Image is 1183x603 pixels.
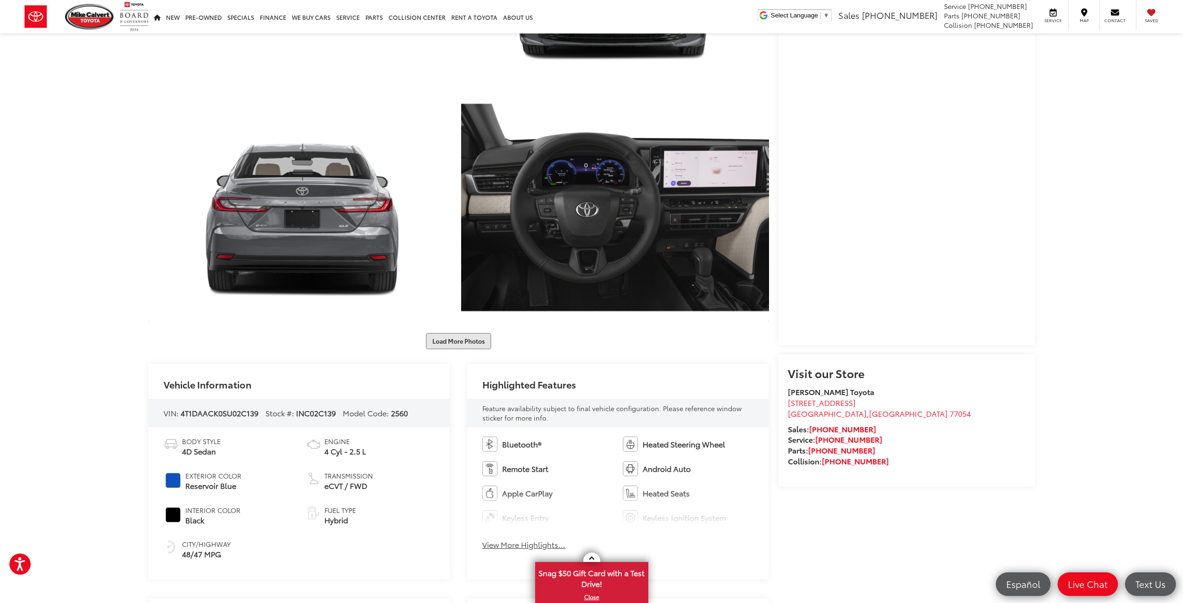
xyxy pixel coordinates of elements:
[502,463,548,474] span: Remote Start
[185,471,241,480] span: Exterior Color
[502,439,541,450] span: Bluetooth®
[771,12,818,19] span: Select Language
[185,480,241,491] span: Reservoir Blue
[623,461,638,476] img: Android Auto
[788,423,876,434] strong: Sales:
[1001,578,1045,590] span: Español
[165,473,181,488] span: #0F52BA
[145,90,459,325] img: 2025 Toyota Camry XLE
[482,461,497,476] img: Remote Start
[324,505,356,515] span: Fuel Type
[815,434,882,445] a: [PHONE_NUMBER]
[1125,572,1176,596] a: Text Us
[1042,17,1064,24] span: Service
[944,20,972,30] span: Collision
[1063,578,1112,590] span: Live Chat
[788,434,882,445] strong: Service:
[343,407,389,418] span: Model Code:
[808,445,875,455] a: [PHONE_NUMBER]
[1104,17,1125,24] span: Contact
[482,539,565,550] button: View More Highlights...
[482,437,497,452] img: Bluetooth®
[862,9,937,21] span: [PHONE_NUMBER]
[838,9,860,21] span: Sales
[623,486,638,501] img: Heated Seats
[181,407,258,418] span: 4T1DAACK0SU02C139
[788,408,971,419] span: ,
[65,4,115,30] img: Mike Calvert Toyota
[461,92,769,323] a: Expand Photo 7
[996,572,1051,596] a: Español
[788,455,889,466] strong: Collision:
[296,407,336,418] span: INC02C139
[164,407,179,418] span: VIN:
[324,480,373,491] span: eCVT / FWD
[185,505,240,515] span: Interior Color
[185,515,240,526] span: Black
[324,471,373,480] span: Transmission
[961,11,1020,20] span: [PHONE_NUMBER]
[788,386,874,397] strong: [PERSON_NAME] Toyota
[182,549,231,560] span: 48/47 MPG
[1058,572,1118,596] a: Live Chat
[149,92,456,323] a: Expand Photo 6
[182,446,221,457] span: 4D Sedan
[788,367,1026,379] h2: Visit our Store
[1141,17,1162,24] span: Saved
[788,397,856,408] span: [STREET_ADDRESS]
[771,12,829,19] a: Select Language​
[324,515,356,526] span: Hybrid
[458,90,772,325] img: 2025 Toyota Camry XLE
[788,445,875,455] strong: Parts:
[482,486,497,501] img: Apple CarPlay
[822,455,889,466] a: [PHONE_NUMBER]
[164,539,179,554] img: Fuel Economy
[182,539,231,549] span: City/Highway
[974,20,1033,30] span: [PHONE_NUMBER]
[944,1,966,11] span: Service
[164,379,251,389] h2: Vehicle Information
[1131,578,1170,590] span: Text Us
[944,11,960,20] span: Parts
[809,423,876,434] a: [PHONE_NUMBER]
[1074,17,1094,24] span: Map
[623,437,638,452] img: Heated Steering Wheel
[788,397,971,419] a: [STREET_ADDRESS] [GEOGRAPHIC_DATA],[GEOGRAPHIC_DATA] 77054
[536,563,647,592] span: Snag $50 Gift Card with a Test Drive!
[950,408,971,419] span: 77054
[482,379,576,389] h2: Highlighted Features
[823,12,829,19] span: ▼
[426,333,491,349] button: Load More Photos
[265,407,294,418] span: Stock #:
[182,437,221,446] span: Body Style
[391,407,408,418] span: 2560
[643,463,691,474] span: Android Auto
[869,408,948,419] span: [GEOGRAPHIC_DATA]
[968,1,1027,11] span: [PHONE_NUMBER]
[165,507,181,522] span: #000000
[788,408,867,419] span: [GEOGRAPHIC_DATA]
[482,404,742,422] span: Feature availability subject to final vehicle configuration. Please reference window sticker for ...
[324,446,366,457] span: 4 Cyl - 2.5 L
[643,439,725,450] span: Heated Steering Wheel
[324,437,366,446] span: Engine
